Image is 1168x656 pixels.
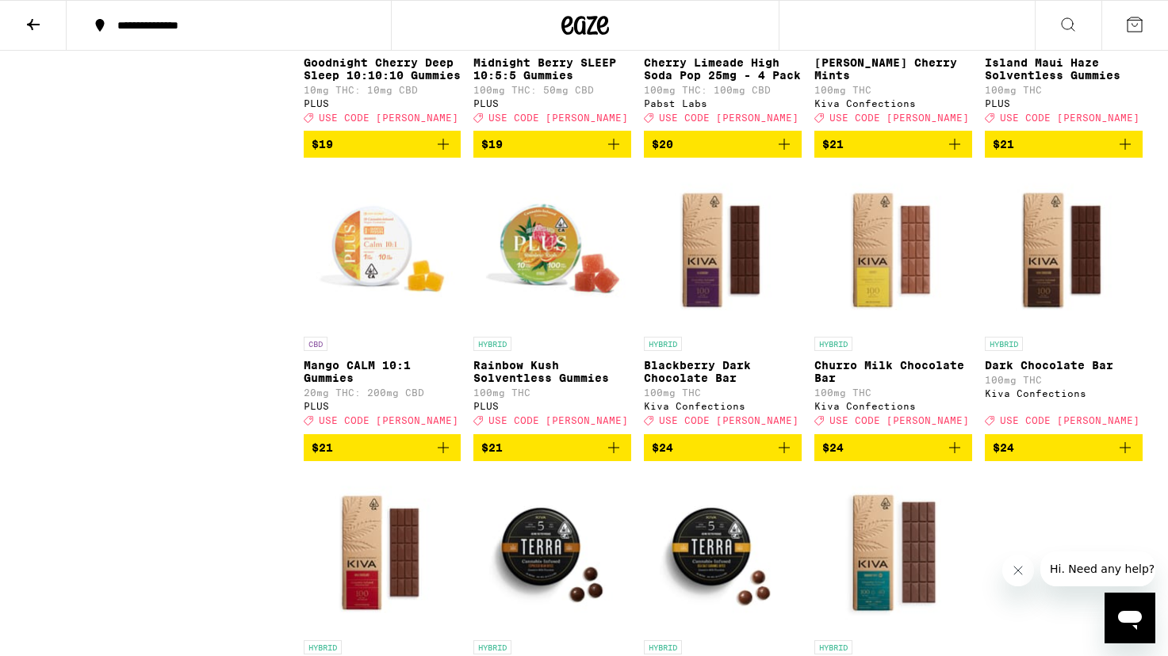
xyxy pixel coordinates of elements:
[659,416,798,426] span: USE CODE [PERSON_NAME]
[644,337,682,351] p: HYBRID
[481,138,503,151] span: $19
[319,113,458,123] span: USE CODE [PERSON_NAME]
[814,434,972,461] button: Add to bag
[304,434,461,461] button: Add to bag
[814,387,972,398] p: 100mg THC
[1040,551,1155,586] iframe: Message from company
[814,401,972,411] div: Kiva Confections
[644,56,802,82] p: Cherry Limeade High Soda Pop 25mg - 4 Pack
[652,441,673,454] span: $24
[473,98,631,109] div: PLUS
[312,441,333,454] span: $21
[304,359,461,384] p: Mango CALM 10:1 Gummies
[644,640,682,654] p: HYBRID
[993,441,1014,454] span: $24
[814,56,972,82] p: [PERSON_NAME] Cherry Mints
[644,85,802,95] p: 100mg THC: 100mg CBD
[473,337,511,351] p: HYBRID
[822,138,844,151] span: $21
[822,441,844,454] span: $24
[644,434,802,461] button: Add to bag
[985,98,1143,109] div: PLUS
[319,416,458,426] span: USE CODE [PERSON_NAME]
[304,131,461,158] button: Add to bag
[814,170,972,329] img: Kiva Confections - Churro Milk Chocolate Bar
[473,434,631,461] button: Add to bag
[814,131,972,158] button: Add to bag
[304,56,461,82] p: Goodnight Cherry Deep Sleep 10:10:10 Gummies
[829,416,969,426] span: USE CODE [PERSON_NAME]
[644,359,802,384] p: Blackberry Dark Chocolate Bar
[985,170,1143,433] a: Open page for Dark Chocolate Bar from Kiva Confections
[652,138,673,151] span: $20
[659,113,798,123] span: USE CODE [PERSON_NAME]
[829,113,969,123] span: USE CODE [PERSON_NAME]
[473,474,631,632] img: Kiva Confections - Terra Dark Chocolate Espresso Beans
[481,441,503,454] span: $21
[1002,555,1034,586] iframe: Close message
[814,640,852,654] p: HYBRID
[312,138,333,151] span: $19
[814,337,852,351] p: HYBRID
[1000,416,1139,426] span: USE CODE [PERSON_NAME]
[304,98,461,109] div: PLUS
[304,85,461,95] p: 10mg THC: 10mg CBD
[985,434,1143,461] button: Add to bag
[473,131,631,158] button: Add to bag
[1000,113,1139,123] span: USE CODE [PERSON_NAME]
[985,337,1023,351] p: HYBRID
[473,56,631,82] p: Midnight Berry SLEEP 10:5:5 Gummies
[985,56,1143,82] p: Island Maui Haze Solventless Gummies
[304,640,342,654] p: HYBRID
[985,170,1143,329] img: Kiva Confections - Dark Chocolate Bar
[644,401,802,411] div: Kiva Confections
[814,98,972,109] div: Kiva Confections
[473,640,511,654] p: HYBRID
[644,387,802,398] p: 100mg THC
[985,85,1143,95] p: 100mg THC
[304,170,461,329] img: PLUS - Mango CALM 10:1 Gummies
[644,474,802,632] img: Kiva Confections - Terra Sea Salt Caramel Bites
[985,375,1143,385] p: 100mg THC
[814,170,972,433] a: Open page for Churro Milk Chocolate Bar from Kiva Confections
[644,131,802,158] button: Add to bag
[304,474,461,632] img: Kiva Confections - Milk Chocolate Bar
[985,359,1143,372] p: Dark Chocolate Bar
[473,387,631,398] p: 100mg THC
[488,113,628,123] span: USE CODE [PERSON_NAME]
[473,170,631,329] img: PLUS - Rainbow Kush Solventless Gummies
[814,359,972,384] p: Churro Milk Chocolate Bar
[304,401,461,411] div: PLUS
[473,401,631,411] div: PLUS
[304,387,461,398] p: 20mg THC: 200mg CBD
[488,416,628,426] span: USE CODE [PERSON_NAME]
[985,131,1143,158] button: Add to bag
[1105,593,1155,643] iframe: Button to launch messaging window
[473,359,631,384] p: Rainbow Kush Solventless Gummies
[814,85,972,95] p: 100mg THC
[644,170,802,433] a: Open page for Blackberry Dark Chocolate Bar from Kiva Confections
[814,474,972,632] img: Kiva Confections - Midnight Mint CBN Chocolate Bar
[473,170,631,433] a: Open page for Rainbow Kush Solventless Gummies from PLUS
[644,170,802,329] img: Kiva Confections - Blackberry Dark Chocolate Bar
[304,170,461,433] a: Open page for Mango CALM 10:1 Gummies from PLUS
[304,337,327,351] p: CBD
[473,85,631,95] p: 100mg THC: 50mg CBD
[985,388,1143,399] div: Kiva Confections
[644,98,802,109] div: Pabst Labs
[993,138,1014,151] span: $21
